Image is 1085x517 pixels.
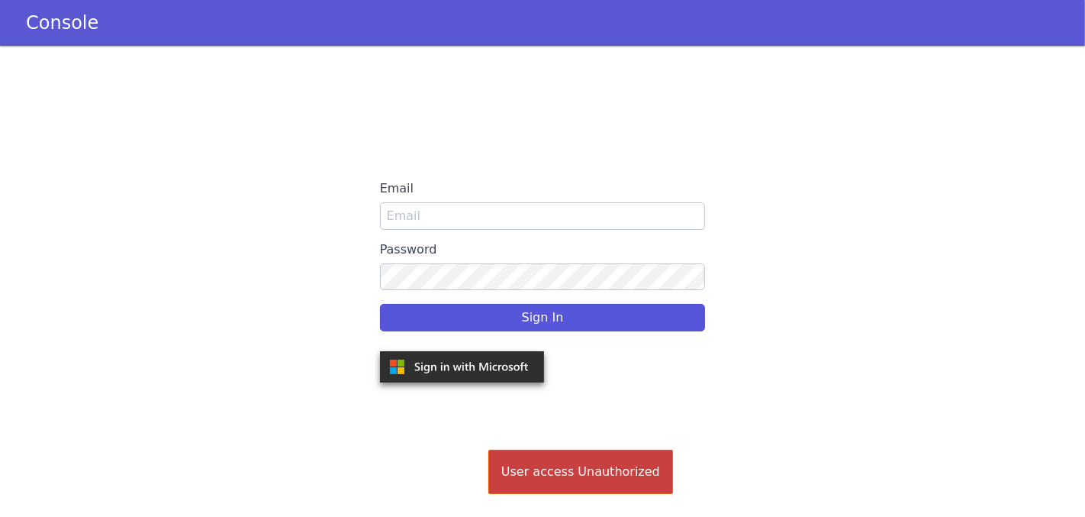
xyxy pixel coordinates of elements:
[380,351,544,383] img: azure.svg
[8,12,117,34] a: Console
[380,202,706,230] input: Email
[380,175,706,202] label: Email
[380,236,706,263] label: Password
[488,450,673,494] div: User access Unauthorized
[380,304,706,331] button: Sign In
